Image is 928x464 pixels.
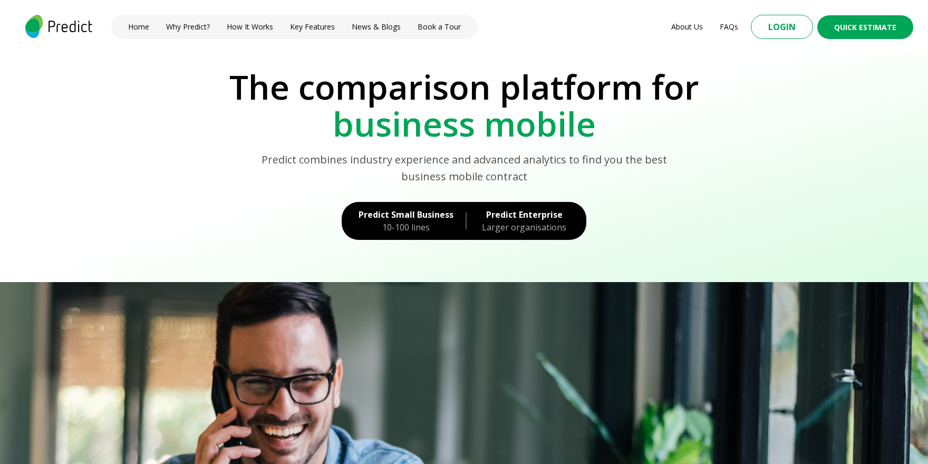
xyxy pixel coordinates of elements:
[15,69,913,105] p: The comparison platform for
[720,22,738,32] a: FAQs
[128,22,149,32] a: Home
[166,22,210,32] a: Why Predict?
[477,202,586,240] a: Predict EnterpriseLarger organisations
[418,22,461,32] a: Book a Tour
[359,208,453,221] div: Predict Small Business
[15,105,913,142] p: business mobile
[751,15,813,39] button: Login
[352,22,401,32] a: News & Blogs
[671,22,703,32] a: About Us
[227,22,273,32] a: How It Works
[817,15,913,39] button: Quick Estimate
[290,22,335,32] a: Key Features
[479,221,569,234] div: Larger organisations
[239,151,689,185] p: Predict combines industry experience and advanced analytics to find you the best business mobile ...
[359,221,453,234] div: 10-100 lines
[342,202,456,240] a: Predict Small Business10-100 lines
[23,15,94,38] img: logo
[479,208,569,221] div: Predict Enterprise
